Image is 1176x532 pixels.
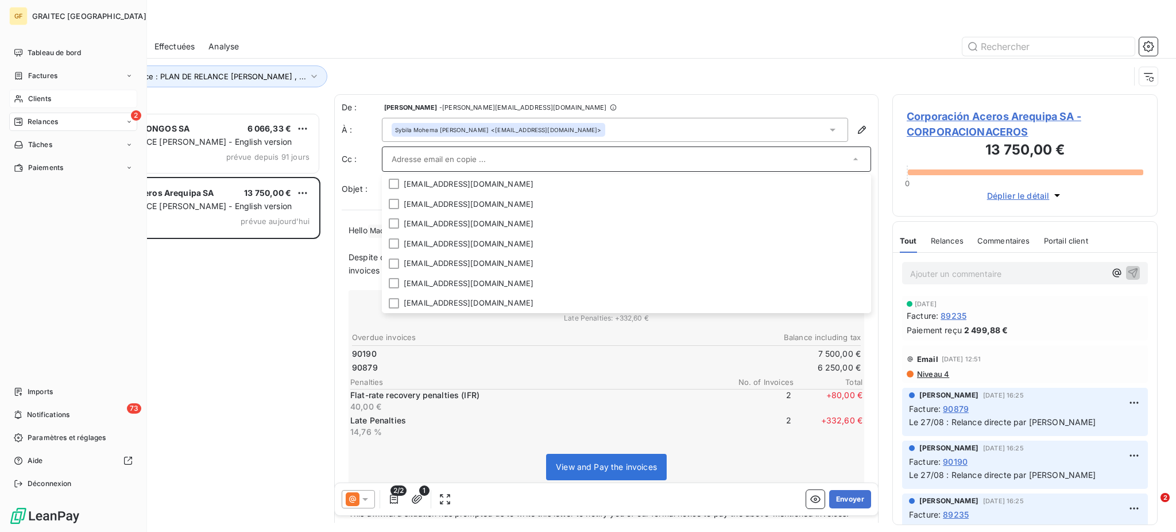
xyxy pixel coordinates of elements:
[382,293,871,313] li: [EMAIL_ADDRESS][DOMAIN_NAME]
[241,217,310,226] span: prévue aujourd’hui
[32,11,146,21] span: GRAITEC [GEOGRAPHIC_DATA]
[28,433,106,443] span: Paramètres et réglages
[725,377,794,387] span: No. of Invoices
[829,490,871,508] button: Envoyer
[905,179,910,188] span: 0
[28,94,51,104] span: Clients
[82,201,292,211] span: PLAN DE RELANCE [PERSON_NAME] - English version
[942,356,981,363] span: [DATE] 12:51
[28,163,63,173] span: Paiements
[907,109,1143,140] span: Corporación Aceros Arequipa SA - CORPORACIONACEROS
[909,470,1096,480] span: Le 27/08 : Relance directe par [PERSON_NAME]
[964,324,1008,336] span: 2 499,88 €
[722,415,791,438] span: 2
[382,234,871,254] li: [EMAIL_ADDRESS][DOMAIN_NAME]
[28,48,81,58] span: Tableau de bord
[28,479,72,489] span: Déconnexion
[350,390,720,401] p: Flat-rate recovery penalties (IFR)
[368,225,401,238] span: Madame
[349,252,854,275] span: Despite our previous unsuccessful reminders, the balance of your customer account in our books st...
[350,313,862,323] span: Late Penalties : + 332,60 €
[127,403,141,414] span: 73
[907,310,938,322] span: Facture :
[382,273,871,294] li: [EMAIL_ADDRESS][DOMAIN_NAME]
[917,354,938,364] span: Email
[931,236,964,245] span: Relances
[350,401,720,413] p: 40,00 €
[350,302,862,312] span: IFR Penalties : + 80,00 €
[82,65,327,87] button: Plan de relance : PLAN DE RELANCE [PERSON_NAME] , ...
[794,377,862,387] span: Total
[244,188,291,198] span: 13 750,00 €
[984,189,1067,202] button: Déplier le détail
[919,496,978,506] span: [PERSON_NAME]
[556,462,657,472] span: View and Pay the invoices
[382,253,871,273] li: [EMAIL_ADDRESS][DOMAIN_NAME]
[28,71,57,81] span: Factures
[351,331,606,344] th: Overdue invoices
[794,390,862,413] span: + 80,00 €
[382,174,871,194] li: [EMAIL_ADDRESS][DOMAIN_NAME]
[607,348,861,360] td: 7 500,00 €
[382,194,871,214] li: [EMAIL_ADDRESS][DOMAIN_NAME]
[439,104,606,111] span: - [PERSON_NAME][EMAIL_ADDRESS][DOMAIN_NAME]
[350,426,720,438] p: 14,76 %
[28,140,52,150] span: Tâches
[909,456,941,468] span: Facture :
[794,415,862,438] span: + 332,60 €
[943,456,968,468] span: 90190
[350,377,725,387] span: Penalties
[919,443,978,453] span: [PERSON_NAME]
[208,41,239,52] span: Analyse
[919,390,978,400] span: [PERSON_NAME]
[987,190,1050,202] span: Déplier le détail
[350,415,720,426] p: Late Penalties
[395,126,602,134] div: <[EMAIL_ADDRESS][DOMAIN_NAME]>
[154,41,195,52] span: Effectuées
[342,184,367,194] span: Objet :
[607,331,861,344] th: Balance including tax
[909,508,941,521] span: Facture :
[943,508,969,521] span: 89235
[1137,493,1165,521] iframe: Intercom live chat
[900,236,917,245] span: Tout
[907,324,962,336] span: Paiement reçu
[9,507,80,525] img: Logo LeanPay
[1044,236,1088,245] span: Portail client
[349,225,367,235] span: Hello
[941,310,966,322] span: 89235
[28,117,58,127] span: Relances
[395,126,489,134] span: Sybila Mohema [PERSON_NAME]
[983,392,1024,399] span: [DATE] 16:25
[82,137,292,147] span: PLAN DE RELANCE [PERSON_NAME] - English version
[607,361,861,374] td: 6 250,00 €
[9,7,28,25] div: GF
[384,104,437,111] span: [PERSON_NAME]
[226,152,310,161] span: prévue depuis 91 jours
[28,387,53,397] span: Imports
[81,188,214,198] span: Corporación Aceros Arequipa SA
[27,410,69,420] span: Notifications
[962,37,1135,56] input: Rechercher
[392,151,850,168] input: Adresse email en copie ...
[352,362,378,373] span: 90879
[390,485,407,496] span: 2/2
[915,300,937,307] span: [DATE]
[382,214,871,234] li: [EMAIL_ADDRESS][DOMAIN_NAME]
[419,485,430,496] span: 1
[907,140,1143,163] h3: 13 750,00 €
[722,390,791,413] span: 2
[98,72,306,81] span: Plan de relance : PLAN DE RELANCE [PERSON_NAME] , ...
[352,348,377,360] span: 90190
[342,153,382,165] label: Cc :
[909,417,1096,427] span: Le 27/08 : Relance directe par [PERSON_NAME]
[131,110,141,121] span: 2
[916,369,949,379] span: Niveau 4
[350,290,862,302] span: Total TTC to be paid: 13 750,00 €
[342,102,382,113] span: De :
[983,498,1024,504] span: [DATE] 16:25
[943,403,969,415] span: 90879
[342,124,382,136] label: À :
[983,445,1024,452] span: [DATE] 16:25
[247,124,292,133] span: 6 066,33 €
